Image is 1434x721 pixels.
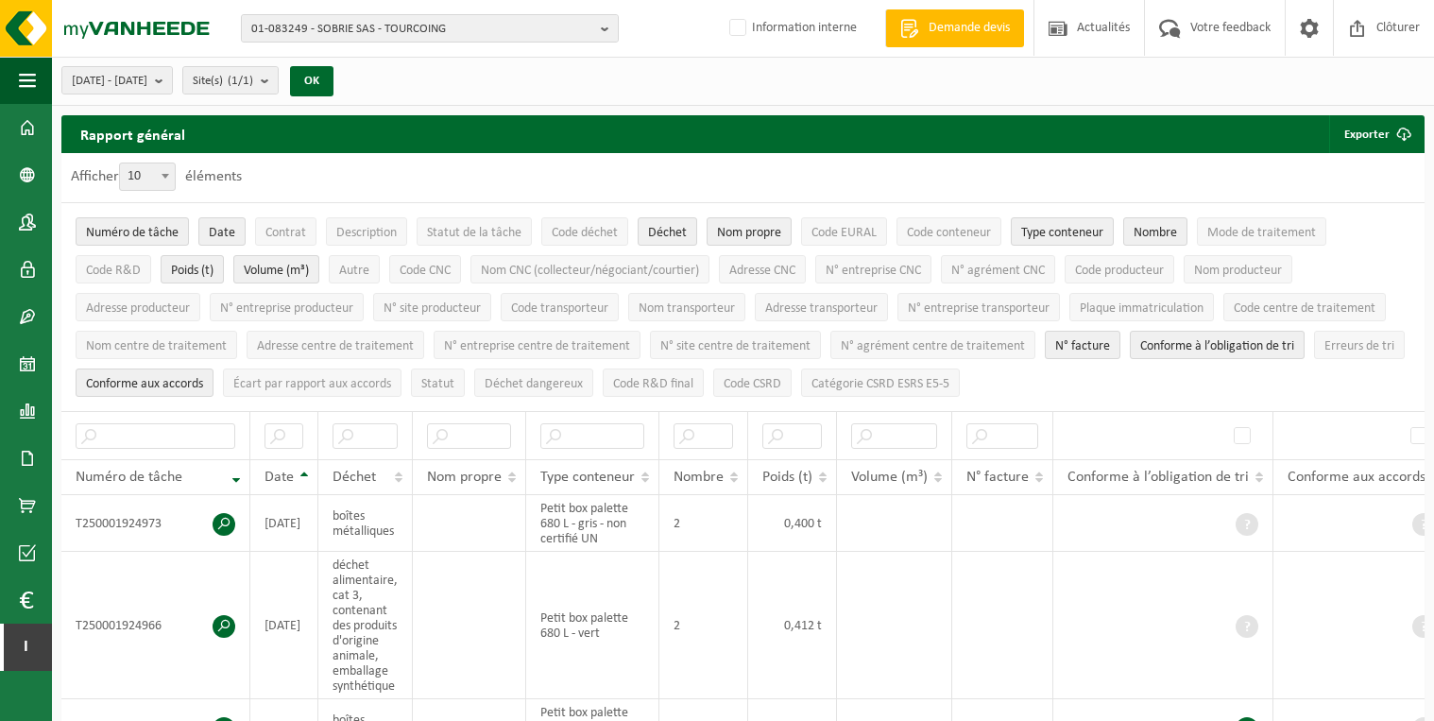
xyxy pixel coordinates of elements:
[76,255,151,283] button: Code R&DCode R&amp;D: Activate to sort
[86,339,227,353] span: Nom centre de traitement
[1197,217,1326,246] button: Mode de traitementMode de traitement: Activate to sort
[434,331,640,359] button: N° entreprise centre de traitementN° entreprise centre de traitement: Activate to sort
[1123,217,1187,246] button: NombreNombre: Activate to sort
[830,331,1035,359] button: N° agrément centre de traitementN° agrément centre de traitement: Activate to sort
[729,264,795,278] span: Adresse CNC
[1140,339,1294,353] span: Conforme à l’obligation de tri
[815,255,931,283] button: N° entreprise CNCN° entreprise CNC: Activate to sort
[119,163,176,191] span: 10
[71,169,242,184] label: Afficher éléments
[1288,470,1425,485] span: Conforme aux accords
[241,14,619,43] button: 01-083249 - SOBRIE SAS - TOURCOING
[726,14,857,43] label: Information interne
[765,301,878,316] span: Adresse transporteur
[265,470,294,485] span: Date
[851,470,928,485] span: Volume (m³)
[19,624,33,671] span: I
[603,369,704,397] button: Code R&D finalCode R&amp;D final: Activate to sort
[826,264,921,278] span: N° entreprise CNC
[427,470,502,485] span: Nom propre
[233,377,391,391] span: Écart par rapport aux accords
[228,75,253,87] count: (1/1)
[251,15,593,43] span: 01-083249 - SOBRIE SAS - TOURCOING
[628,293,745,321] button: Nom transporteurNom transporteur: Activate to sort
[61,495,250,552] td: T250001924973
[485,377,583,391] span: Déchet dangereux
[924,19,1015,38] span: Demande devis
[1065,255,1174,283] button: Code producteurCode producteur: Activate to sort
[1184,255,1292,283] button: Nom producteurNom producteur: Activate to sort
[659,495,748,552] td: 2
[427,226,521,240] span: Statut de la tâche
[1223,293,1386,321] button: Code centre de traitementCode centre de traitement: Activate to sort
[885,9,1024,47] a: Demande devis
[811,377,949,391] span: Catégorie CSRD ESRS E5-5
[86,301,190,316] span: Adresse producteur
[411,369,465,397] button: StatutStatut: Activate to sort
[481,264,699,278] span: Nom CNC (collecteur/négociant/courtier)
[951,264,1045,278] span: N° agrément CNC
[639,301,735,316] span: Nom transporteur
[61,552,250,699] td: T250001924966
[474,369,593,397] button: Déchet dangereux : Activate to sort
[421,377,454,391] span: Statut
[244,264,309,278] span: Volume (m³)
[648,226,687,240] span: Déchet
[1011,217,1114,246] button: Type conteneurType conteneur: Activate to sort
[897,293,1060,321] button: N° entreprise transporteurN° entreprise transporteur: Activate to sort
[907,226,991,240] span: Code conteneur
[526,495,659,552] td: Petit box palette 680 L - gris - non certifié UN
[223,369,401,397] button: Écart par rapport aux accordsÉcart par rapport aux accords: Activate to sort
[674,470,724,485] span: Nombre
[762,470,812,485] span: Poids (t)
[1067,470,1249,485] span: Conforme à l’obligation de tri
[220,301,353,316] span: N° entreprise producteur
[76,293,200,321] button: Adresse producteurAdresse producteur: Activate to sort
[318,495,413,552] td: boîtes métalliques
[250,552,318,699] td: [DATE]
[659,552,748,699] td: 2
[541,217,628,246] button: Code déchetCode déchet: Activate to sort
[801,217,887,246] button: Code EURALCode EURAL: Activate to sort
[801,369,960,397] button: Catégorie CSRD ESRS E5-5Catégorie CSRD ESRS E5-5: Activate to sort
[389,255,461,283] button: Code CNCCode CNC: Activate to sort
[1080,301,1204,316] span: Plaque immatriculation
[373,293,491,321] button: N° site producteurN° site producteur : Activate to sort
[193,67,253,95] span: Site(s)
[1045,331,1120,359] button: N° factureN° facture: Activate to sort
[896,217,1001,246] button: Code conteneurCode conteneur: Activate to sort
[717,226,781,240] span: Nom propre
[724,377,781,391] span: Code CSRD
[1021,226,1103,240] span: Type conteneur
[400,264,451,278] span: Code CNC
[250,495,318,552] td: [DATE]
[171,264,213,278] span: Poids (t)
[76,470,182,485] span: Numéro de tâche
[470,255,709,283] button: Nom CNC (collecteur/négociant/courtier)Nom CNC (collecteur/négociant/courtier): Activate to sort
[182,66,279,94] button: Site(s)(1/1)
[326,217,407,246] button: DescriptionDescription: Activate to sort
[501,293,619,321] button: Code transporteurCode transporteur: Activate to sort
[1329,115,1423,153] button: Exporter
[1130,331,1305,359] button: Conforme à l’obligation de tri : Activate to sort
[526,552,659,699] td: Petit box palette 680 L - vert
[233,255,319,283] button: Volume (m³)Volume (m³): Activate to sort
[76,217,189,246] button: Numéro de tâcheNuméro de tâche: Activate to remove sorting
[552,226,618,240] span: Code déchet
[209,226,235,240] span: Date
[1314,331,1405,359] button: Erreurs de triErreurs de tri: Activate to sort
[1134,226,1177,240] span: Nombre
[72,67,147,95] span: [DATE] - [DATE]
[811,226,877,240] span: Code EURAL
[613,377,693,391] span: Code R&D final
[941,255,1055,283] button: N° agrément CNCN° agrément CNC: Activate to sort
[841,339,1025,353] span: N° agrément centre de traitement
[339,264,369,278] span: Autre
[86,226,179,240] span: Numéro de tâche
[61,66,173,94] button: [DATE] - [DATE]
[1207,226,1316,240] span: Mode de traitement
[1075,264,1164,278] span: Code producteur
[417,217,532,246] button: Statut de la tâcheStatut de la tâche: Activate to sort
[86,377,203,391] span: Conforme aux accords
[76,369,213,397] button: Conforme aux accords : Activate to sort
